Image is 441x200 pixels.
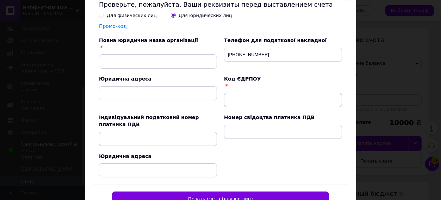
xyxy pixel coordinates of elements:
label: Промо-код [99,23,127,29]
label: Юридична адреса [99,153,151,159]
label: Телефон для податкової накладної [224,37,327,43]
label: Юридична адреса [99,76,151,82]
div: Для юридических лиц [179,12,232,19]
label: Індивідуальний податковий номер платника ПДВ [99,114,199,127]
label: Номер свідоцтва платника ПДВ [224,114,315,120]
label: Повна юридична назва організації [99,37,198,43]
div: Для физических лиц [107,12,157,19]
label: Код ЄДРПОУ [224,76,261,82]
